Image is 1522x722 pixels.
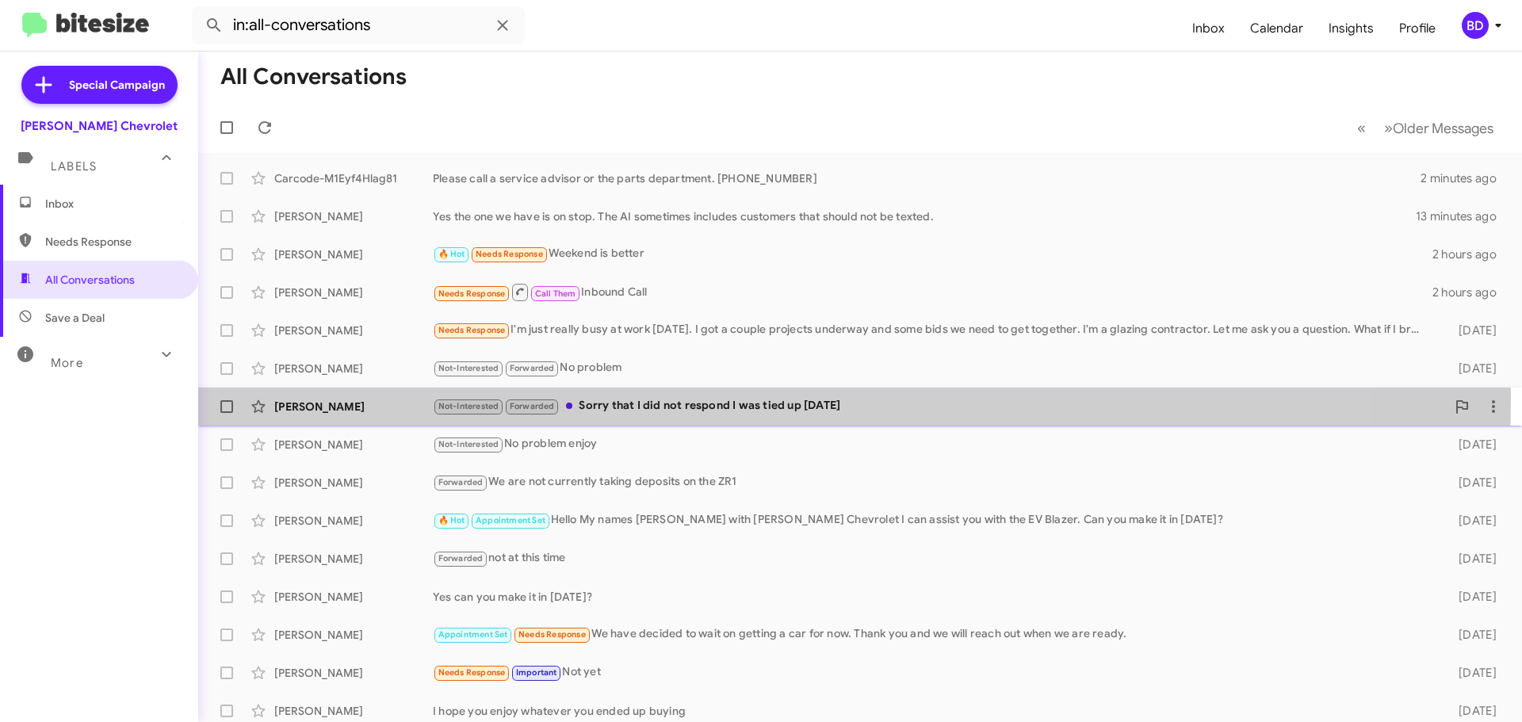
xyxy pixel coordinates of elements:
button: BD [1448,12,1505,39]
a: Insights [1316,6,1386,52]
div: 2 hours ago [1432,246,1509,262]
div: [PERSON_NAME] [274,703,433,719]
span: Not-Interested [438,363,499,373]
div: [DATE] [1433,551,1509,567]
span: Call Them [535,288,576,299]
div: Carcode-M1Eyf4Hlag81 [274,170,433,186]
nav: Page navigation example [1348,112,1503,144]
div: [DATE] [1433,323,1509,338]
span: Appointment Set [476,515,545,525]
div: [DATE] [1433,627,1509,643]
a: Profile [1386,6,1448,52]
div: [PERSON_NAME] [274,513,433,529]
div: Hello My names [PERSON_NAME] with [PERSON_NAME] Chevrolet I can assist you with the EV Blazer. Ca... [433,511,1433,529]
div: 2 minutes ago [1421,170,1509,186]
input: Search [192,6,525,44]
h1: All Conversations [220,64,407,90]
div: I hope you enjoy whatever you ended up buying [433,703,1433,719]
div: [PERSON_NAME] [274,323,433,338]
div: [DATE] [1433,589,1509,605]
span: Needs Response [45,234,180,250]
span: Forwarded [434,476,487,491]
div: Sorry that I did not respond I was tied up [DATE] [433,397,1446,415]
div: Yes the one we have is on stop. The AI sometimes includes customers that should not be texted. [433,208,1416,224]
button: Previous [1348,112,1375,144]
div: We are not currently taking deposits on the ZR1 [433,473,1433,491]
span: « [1357,118,1366,138]
button: Next [1375,112,1503,144]
div: [PERSON_NAME] [274,589,433,605]
span: Needs Response [438,667,506,678]
div: No problem enjoy [433,435,1433,453]
div: [PERSON_NAME] [274,399,433,414]
div: not at this time [433,549,1433,567]
div: [DATE] [1433,513,1509,529]
div: [PERSON_NAME] [274,665,433,681]
span: Forwarded [506,361,558,376]
div: [DATE] [1433,361,1509,376]
div: 2 hours ago [1432,285,1509,300]
div: We have decided to wait on getting a car for now. Thank you and we will reach out when we are ready. [433,625,1433,644]
span: Inbox [45,196,180,212]
span: 🔥 Hot [438,515,465,525]
span: Older Messages [1393,120,1493,137]
div: [PERSON_NAME] [274,627,433,643]
div: [DATE] [1433,703,1509,719]
div: [PERSON_NAME] [274,437,433,453]
span: Needs Response [438,325,506,335]
div: Please call a service advisor or the parts department. [PHONE_NUMBER] [433,170,1421,186]
span: » [1384,118,1393,138]
div: [PERSON_NAME] [274,551,433,567]
div: [PERSON_NAME] Chevrolet [21,118,178,134]
span: All Conversations [45,272,135,288]
span: 🔥 Hot [438,249,465,259]
span: Needs Response [518,629,586,640]
span: Labels [51,159,97,174]
div: [PERSON_NAME] [274,475,433,491]
div: No problem [433,359,1433,377]
div: Inbound Call [433,282,1432,302]
div: [PERSON_NAME] [274,361,433,376]
div: [PERSON_NAME] [274,208,433,224]
span: Needs Response [476,249,543,259]
div: [DATE] [1433,437,1509,453]
a: Calendar [1237,6,1316,52]
div: I'm just really busy at work [DATE]. I got a couple projects underway and some bids we need to ge... [433,321,1433,339]
div: [DATE] [1433,665,1509,681]
a: Special Campaign [21,66,178,104]
div: Not yet [433,663,1433,682]
span: Forwarded [434,552,487,567]
div: [DATE] [1433,475,1509,491]
div: Yes can you make it in [DATE]? [433,589,1433,605]
span: Special Campaign [69,77,165,93]
span: Save a Deal [45,310,105,326]
span: Important [516,667,557,678]
a: Inbox [1180,6,1237,52]
span: More [51,356,83,370]
span: Not-Interested [438,439,499,449]
div: BD [1462,12,1489,39]
span: Not-Interested [438,401,499,411]
div: 13 minutes ago [1416,208,1509,224]
span: Needs Response [438,288,506,299]
div: [PERSON_NAME] [274,285,433,300]
span: Appointment Set [438,629,508,640]
span: Forwarded [506,399,558,414]
div: [PERSON_NAME] [274,246,433,262]
div: Weekend is better [433,245,1432,263]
